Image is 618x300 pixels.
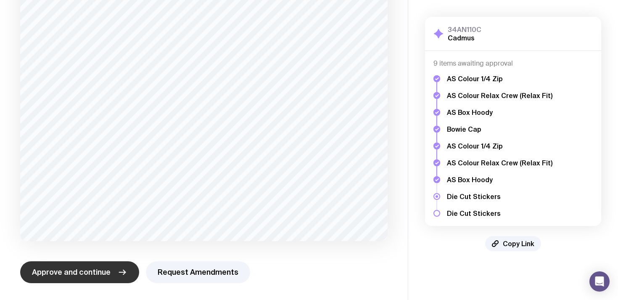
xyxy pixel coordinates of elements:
[448,34,481,42] h2: Cadmus
[447,209,552,218] h5: Die Cut Stickers
[447,74,552,83] h5: AS Colour 1/4 Zip
[146,261,250,283] button: Request Amendments
[485,236,541,251] button: Copy Link
[447,108,552,117] h5: AS Box Hoody
[447,125,552,133] h5: Bowie Cap
[448,25,481,34] h3: 34AN110C
[32,267,111,277] span: Approve and continue
[589,271,610,292] div: Open Intercom Messenger
[503,239,534,248] span: Copy Link
[447,159,552,167] h5: AS Colour Relax Crew (Relax Fit)
[447,192,552,201] h5: Die Cut Stickers
[447,91,552,100] h5: AS Colour Relax Crew (Relax Fit)
[447,142,552,150] h5: AS Colour 1/4 Zip
[447,175,552,184] h5: AS Box Hoody
[20,261,139,283] button: Approve and continue
[433,59,593,68] h4: 9 items awaiting approval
